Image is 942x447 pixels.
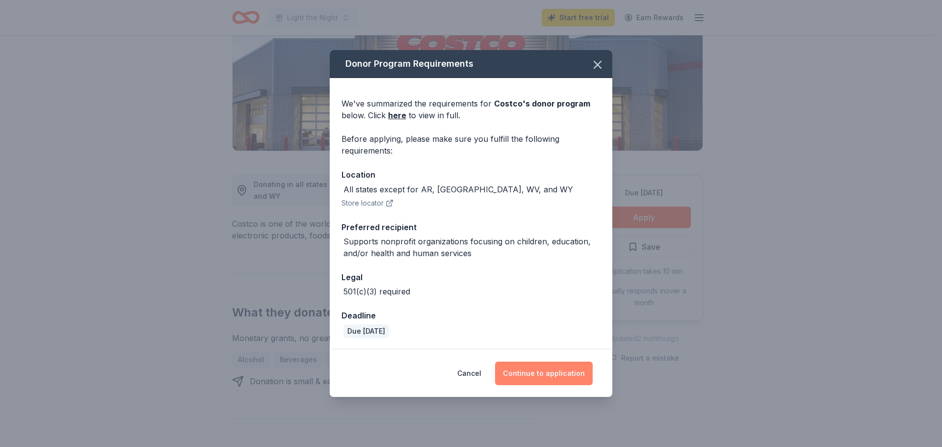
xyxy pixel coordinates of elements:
[341,133,601,157] div: Before applying, please make sure you fulfill the following requirements:
[457,362,481,385] button: Cancel
[341,197,393,209] button: Store locator
[343,184,573,195] div: All states except for AR, [GEOGRAPHIC_DATA], WV, and WY
[341,98,601,121] div: We've summarized the requirements for below. Click to view in full.
[494,99,590,108] span: Costco 's donor program
[343,236,601,259] div: Supports nonprofit organizations focusing on children, education, and/or health and human services
[388,109,406,121] a: here
[341,309,601,322] div: Deadline
[330,50,612,78] div: Donor Program Requirements
[341,221,601,234] div: Preferred recipient
[495,362,593,385] button: Continue to application
[343,324,389,338] div: Due [DATE]
[343,286,410,297] div: 501(c)(3) required
[341,271,601,284] div: Legal
[341,168,601,181] div: Location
